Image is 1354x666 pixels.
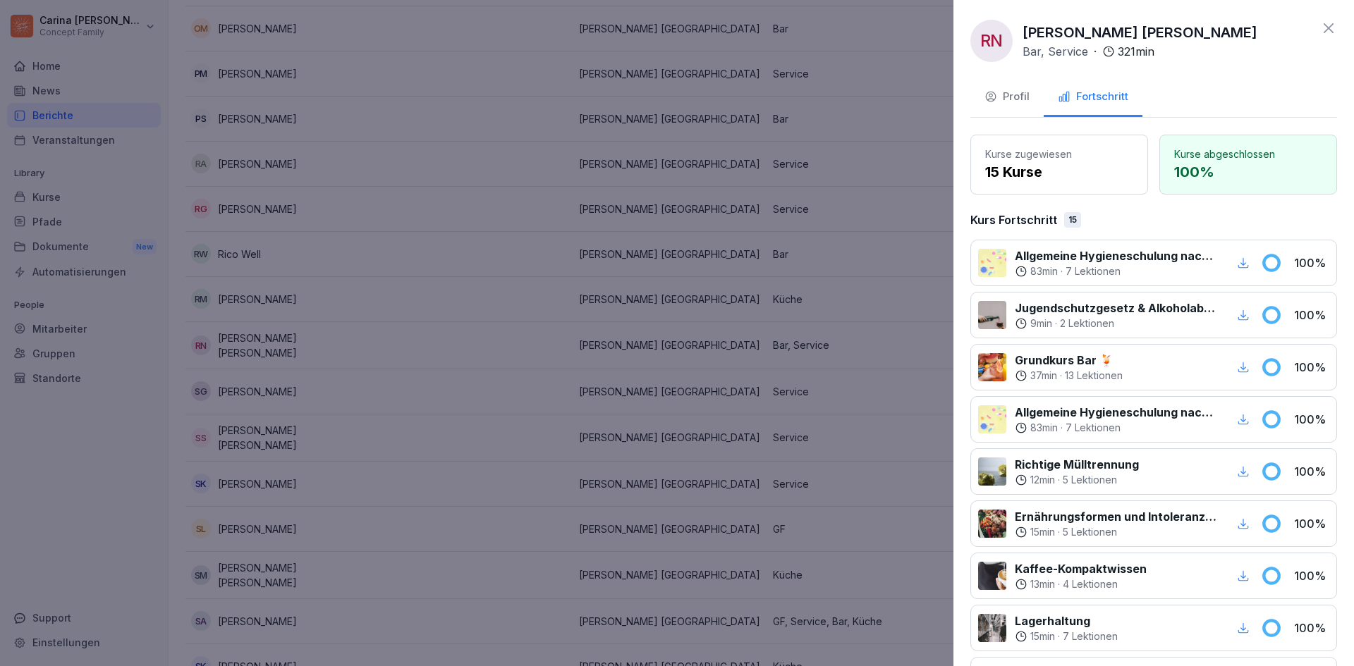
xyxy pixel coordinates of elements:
[1015,316,1217,331] div: ·
[970,211,1057,228] p: Kurs Fortschritt
[985,161,1133,183] p: 15 Kurse
[1030,577,1055,591] p: 13 min
[1063,525,1117,539] p: 5 Lektionen
[1294,463,1329,480] p: 100 %
[1015,629,1118,643] div: ·
[1015,560,1147,577] p: Kaffee-Kompaktwissen
[1060,316,1114,331] p: 2 Lektionen
[1066,264,1121,278] p: 7 Lektionen
[1294,515,1329,532] p: 100 %
[1174,161,1322,183] p: 100 %
[1044,79,1142,117] button: Fortschritt
[1015,404,1217,421] p: Allgemeine Hygieneschulung nach LMHV §4 & gemäß §43 IFSG
[1030,369,1057,383] p: 37 min
[1015,577,1147,591] div: ·
[1030,473,1055,487] p: 12 min
[985,147,1133,161] p: Kurse zugewiesen
[1023,43,1154,60] div: ·
[1294,567,1329,584] p: 100 %
[1294,619,1329,636] p: 100 %
[1015,421,1217,435] div: ·
[1015,612,1118,629] p: Lagerhaltung
[1063,577,1118,591] p: 4 Lektionen
[1030,525,1055,539] p: 15 min
[1015,352,1123,369] p: Grundkurs Bar 🍹
[1015,508,1217,525] p: Ernährungsformen und Intoleranzen verstehen
[1294,411,1329,428] p: 100 %
[1064,212,1081,228] div: 15
[1023,43,1088,60] p: Bar, Service
[1294,307,1329,323] p: 100 %
[1063,473,1117,487] p: 5 Lektionen
[1066,421,1121,435] p: 7 Lektionen
[1030,264,1058,278] p: 83 min
[1015,525,1217,539] div: ·
[1015,264,1217,278] div: ·
[1030,421,1058,435] p: 83 min
[1015,247,1217,264] p: Allgemeine Hygieneschulung nach LMHV §4 & gemäß §43 IFSG
[1065,369,1123,383] p: 13 Lektionen
[1058,89,1128,105] div: Fortschritt
[970,79,1044,117] button: Profil
[1174,147,1322,161] p: Kurse abgeschlossen
[1015,456,1139,473] p: Richtige Mülltrennung
[1294,254,1329,271] p: 100 %
[1294,359,1329,376] p: 100 %
[1015,369,1123,383] div: ·
[1015,300,1217,316] p: Jugendschutzgesetz & Alkoholabgabe in der Gastronomie 🧒🏽
[1118,43,1154,60] p: 321 min
[1030,629,1055,643] p: 15 min
[970,20,1013,62] div: RN
[1030,316,1052,331] p: 9 min
[1063,629,1118,643] p: 7 Lektionen
[1015,473,1139,487] div: ·
[1023,22,1257,43] p: [PERSON_NAME] [PERSON_NAME]
[984,89,1030,105] div: Profil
